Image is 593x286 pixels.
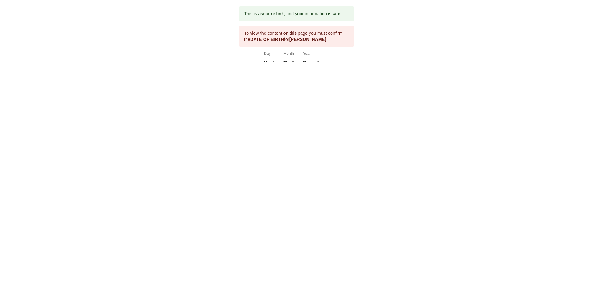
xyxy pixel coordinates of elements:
label: Month [283,52,294,56]
b: DATE OF BIRTH [250,37,284,42]
label: Day [264,52,271,56]
div: This is a , and your information is . [244,8,341,19]
div: To view the content on this page you must confirm the for . [244,28,349,45]
b: safe [331,11,340,16]
b: [PERSON_NAME] [289,37,326,42]
b: secure link [261,11,284,16]
label: Year [303,52,311,56]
